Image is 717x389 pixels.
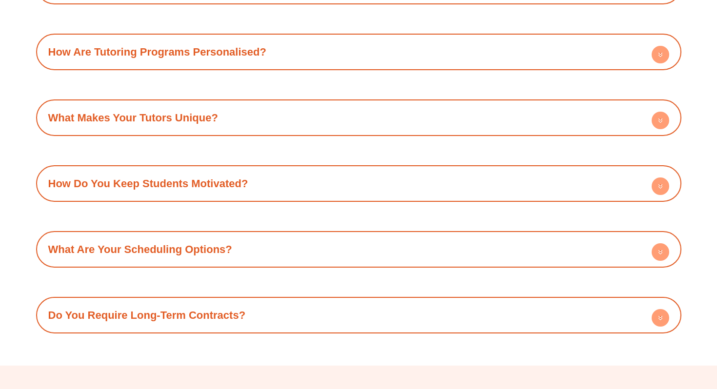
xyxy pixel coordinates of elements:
div: How Are Tutoring Programs Personalised? [41,39,677,65]
a: What Makes Your Tutors Unique? [48,112,218,124]
div: Do You Require Long-Term Contracts? [41,302,677,329]
a: How Do You Keep Students Motivated? [48,177,248,190]
iframe: Chat Widget [550,279,717,389]
div: What Makes Your Tutors Unique? [41,104,677,131]
a: How Are Tutoring Programs Personalised? [48,46,266,58]
a: Do You Require Long-Term Contracts? [48,309,246,321]
a: What Are Your Scheduling Options? [48,243,232,255]
div: What Are Your Scheduling Options? [41,236,677,263]
div: How Do You Keep Students Motivated? [41,170,677,197]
